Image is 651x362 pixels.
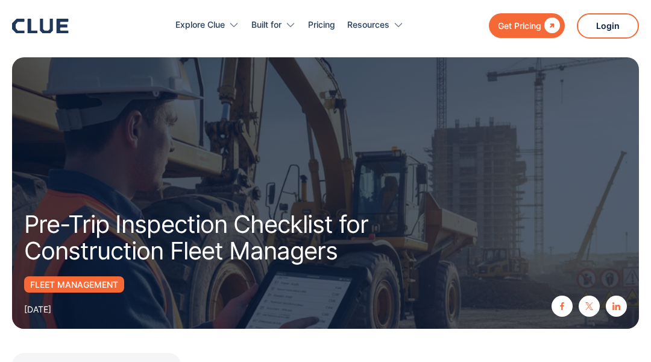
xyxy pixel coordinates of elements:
[308,6,335,44] a: Pricing
[347,6,404,44] div: Resources
[175,6,239,44] div: Explore Clue
[577,13,639,39] a: Login
[489,13,565,38] a: Get Pricing
[24,302,51,317] div: [DATE]
[251,6,296,44] div: Built for
[612,302,620,310] img: linkedin icon
[24,211,446,264] h1: Pre-Trip Inspection Checklist for Construction Fleet Managers
[251,6,281,44] div: Built for
[558,302,566,310] img: facebook icon
[585,302,593,310] img: twitter X icon
[347,6,389,44] div: Resources
[498,18,541,33] div: Get Pricing
[24,276,124,293] a: Fleet management
[175,6,225,44] div: Explore Clue
[541,18,560,33] div: 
